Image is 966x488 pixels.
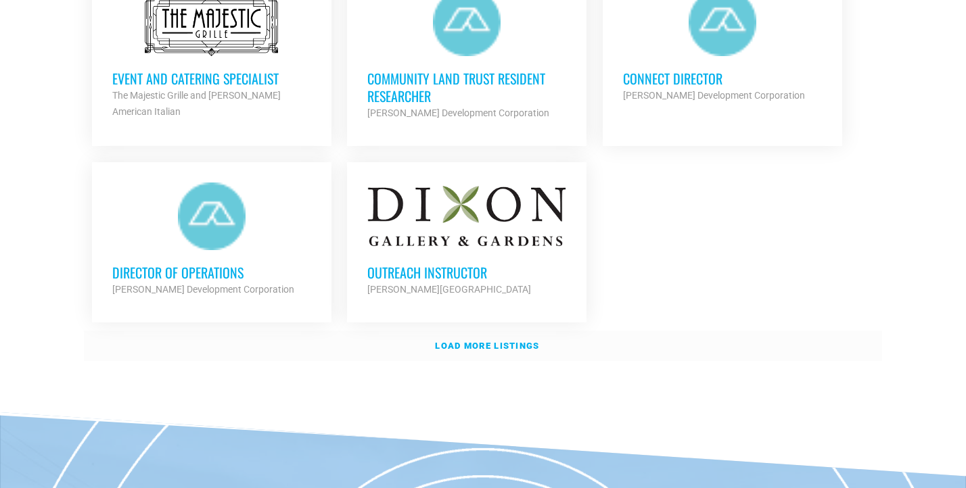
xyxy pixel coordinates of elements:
a: Outreach Instructor [PERSON_NAME][GEOGRAPHIC_DATA] [347,162,586,318]
a: Load more listings [84,331,882,362]
h3: Community Land Trust Resident Researcher [367,70,566,105]
h3: Outreach Instructor [367,264,566,281]
h3: Connect Director [623,70,822,87]
strong: [PERSON_NAME] Development Corporation [112,284,294,295]
strong: [PERSON_NAME][GEOGRAPHIC_DATA] [367,284,531,295]
strong: Load more listings [435,341,539,351]
strong: The Majestic Grille and [PERSON_NAME] American Italian [112,90,281,117]
a: Director of Operations [PERSON_NAME] Development Corporation [92,162,331,318]
strong: [PERSON_NAME] Development Corporation [623,90,805,101]
h3: Director of Operations [112,264,311,281]
h3: Event and Catering Specialist [112,70,311,87]
strong: [PERSON_NAME] Development Corporation [367,107,549,118]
